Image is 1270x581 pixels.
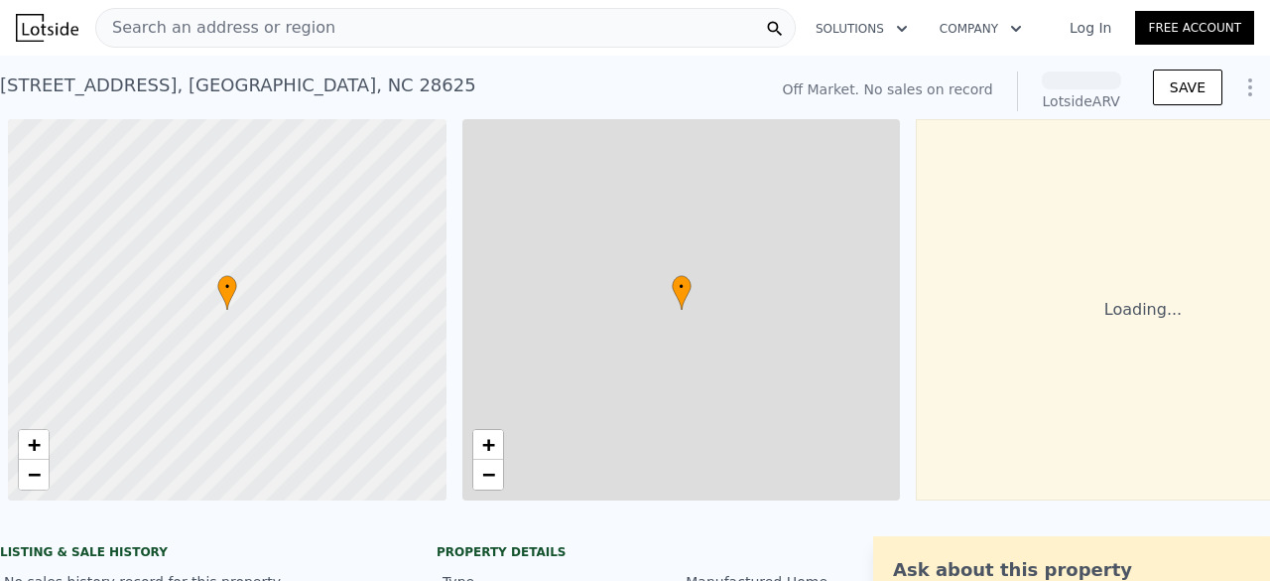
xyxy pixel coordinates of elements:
[473,430,503,460] a: Zoom in
[473,460,503,490] a: Zoom out
[19,430,49,460] a: Zoom in
[217,275,237,310] div: •
[28,462,41,487] span: −
[217,278,237,296] span: •
[1042,91,1121,111] div: Lotside ARV
[481,432,494,457] span: +
[672,275,692,310] div: •
[782,79,992,99] div: Off Market. No sales on record
[481,462,494,487] span: −
[19,460,49,490] a: Zoom out
[672,278,692,296] span: •
[96,16,335,40] span: Search an address or region
[924,11,1038,47] button: Company
[1046,18,1135,38] a: Log In
[16,14,78,42] img: Lotside
[437,544,833,560] div: Property details
[800,11,924,47] button: Solutions
[1153,70,1222,105] button: SAVE
[1135,11,1254,45] a: Free Account
[1230,68,1270,107] button: Show Options
[28,432,41,457] span: +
